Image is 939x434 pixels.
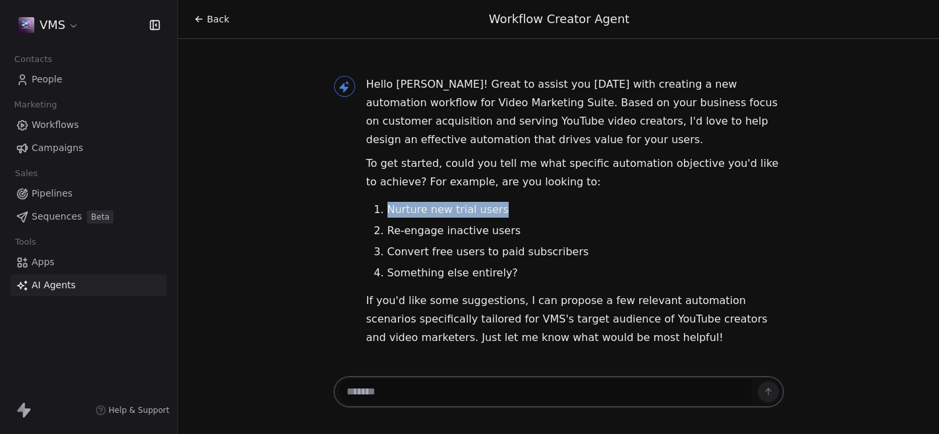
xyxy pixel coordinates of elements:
[9,95,63,115] span: Marketing
[9,49,58,69] span: Contacts
[387,223,784,239] li: Re-engage inactive users
[40,16,65,34] span: VMS
[11,274,167,296] a: AI Agents
[207,13,229,26] span: Back
[11,69,167,90] a: People
[11,183,167,204] a: Pipelines
[18,17,34,33] img: VMS-logo.jpeg
[11,251,167,273] a: Apps
[387,202,784,218] li: Nurture new trial users
[489,12,630,26] span: Workflow Creator Agent
[9,164,43,183] span: Sales
[109,405,169,416] span: Help & Support
[366,292,784,347] p: If you'd like some suggestions, I can propose a few relevant automation scenarios specifically ta...
[366,75,784,149] p: Hello [PERSON_NAME]! Great to assist you [DATE] with creating a new automation workflow for Video...
[387,265,784,281] li: Something else entirely?
[11,206,167,228] a: SequencesBeta
[11,114,167,136] a: Workflows
[32,210,82,224] span: Sequences
[32,278,76,292] span: AI Agents
[87,210,113,224] span: Beta
[9,232,42,252] span: Tools
[16,14,82,36] button: VMS
[32,141,83,155] span: Campaigns
[387,244,784,260] li: Convert free users to paid subscribers
[32,73,63,86] span: People
[32,187,72,201] span: Pipelines
[32,118,79,132] span: Workflows
[11,137,167,159] a: Campaigns
[366,154,784,191] p: To get started, could you tell me what specific automation objective you'd like to achieve? For e...
[96,405,169,416] a: Help & Support
[32,255,55,269] span: Apps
